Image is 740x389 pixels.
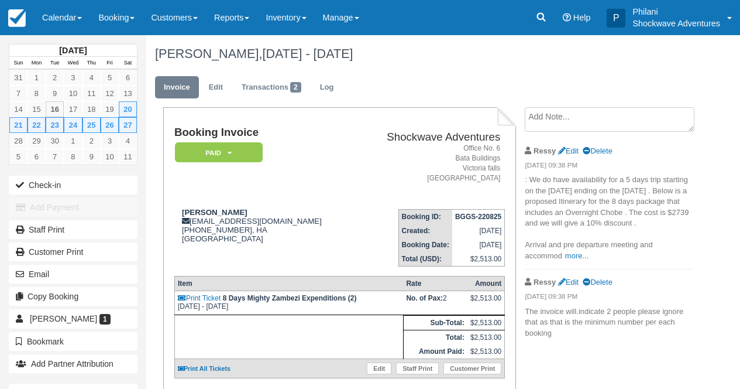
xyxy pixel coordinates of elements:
[563,13,571,22] i: Help
[119,117,137,133] a: 27
[262,46,353,61] span: [DATE] - [DATE]
[8,9,26,27] img: checkfront-main-nav-mini-logo.png
[9,176,137,194] button: Check-in
[101,133,119,149] a: 3
[9,101,27,117] a: 14
[9,86,27,101] a: 7
[27,57,46,70] th: Mon
[9,220,137,239] a: Staff Print
[403,344,467,359] th: Amount Paid:
[398,238,452,252] th: Booking Date:
[178,294,221,302] a: Print Ticket
[119,133,137,149] a: 4
[64,117,82,133] a: 24
[200,76,232,99] a: Edit
[9,243,137,261] a: Customer Print
[525,175,692,261] p: : We do have availability for a 5 days trip starting on the [DATE] ending on the [DATE] . Below i...
[534,146,556,155] strong: Ressy
[406,294,443,302] strong: No. of Pax
[223,294,357,302] strong: 8 Days Mighty Zambezi Expenditions (2)
[82,101,101,117] a: 18
[470,294,501,312] div: $2,513.00
[452,238,505,252] td: [DATE]
[467,277,505,291] th: Amount
[9,198,137,217] button: Add Payment
[9,149,27,165] a: 5
[403,277,467,291] th: Rate
[396,363,439,374] a: Staff Print
[99,314,111,325] span: 1
[64,86,82,101] a: 10
[525,161,692,173] em: [DATE] 09:38 PM
[558,278,579,286] a: Edit
[583,278,612,286] a: Delete
[9,133,27,149] a: 28
[9,70,27,86] a: 31
[27,86,46,101] a: 8
[82,70,101,86] a: 4
[534,278,556,286] strong: Ressy
[64,149,82,165] a: 8
[101,57,119,70] th: Fri
[174,142,259,163] a: Paid
[632,18,720,29] p: Shockwave Adventures
[398,224,452,238] th: Created:
[467,330,505,345] td: $2,513.00
[155,76,199,99] a: Invoice
[119,86,137,101] a: 13
[46,117,64,133] a: 23
[525,292,692,305] em: [DATE] 09:38 PM
[82,133,101,149] a: 2
[398,210,452,224] th: Booking ID:
[9,57,27,70] th: Sun
[290,82,301,93] span: 2
[9,332,137,351] button: Bookmark
[174,277,403,291] th: Item
[175,142,263,163] em: Paid
[398,252,452,267] th: Total (USD):
[101,117,119,133] a: 26
[27,133,46,149] a: 29
[632,6,720,18] p: Philani
[558,146,579,155] a: Edit
[178,365,230,372] a: Print All Tickets
[46,101,64,117] a: 16
[467,316,505,330] td: $2,513.00
[46,149,64,165] a: 7
[82,117,101,133] a: 25
[573,13,591,22] span: Help
[583,146,612,155] a: Delete
[27,149,46,165] a: 6
[101,86,119,101] a: 12
[64,101,82,117] a: 17
[27,101,46,117] a: 15
[119,149,137,165] a: 11
[174,127,354,139] h1: Booking Invoice
[27,70,46,86] a: 1
[452,252,505,267] td: $2,513.00
[64,133,82,149] a: 1
[565,251,588,260] a: more...
[82,57,101,70] th: Thu
[233,76,310,99] a: Transactions2
[403,316,467,330] th: Sub-Total:
[82,149,101,165] a: 9
[403,330,467,345] th: Total:
[9,354,137,373] button: Add Partner Attribution
[455,213,501,221] strong: BGGS-220825
[311,76,343,99] a: Log
[119,101,137,117] a: 20
[9,265,137,284] button: Email
[9,309,137,328] a: [PERSON_NAME] 1
[174,291,403,315] td: [DATE] - [DATE]
[9,287,137,306] button: Copy Booking
[101,149,119,165] a: 10
[403,291,467,315] td: 2
[174,208,354,258] div: [EMAIL_ADDRESS][DOMAIN_NAME] [PHONE_NUMBER], HA [GEOGRAPHIC_DATA]
[46,86,64,101] a: 9
[46,70,64,86] a: 2
[367,363,391,374] a: Edit
[46,133,64,149] a: 30
[9,117,27,133] a: 21
[359,144,500,184] address: Office No. 6 Bata Buildings Victoria falls [GEOGRAPHIC_DATA]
